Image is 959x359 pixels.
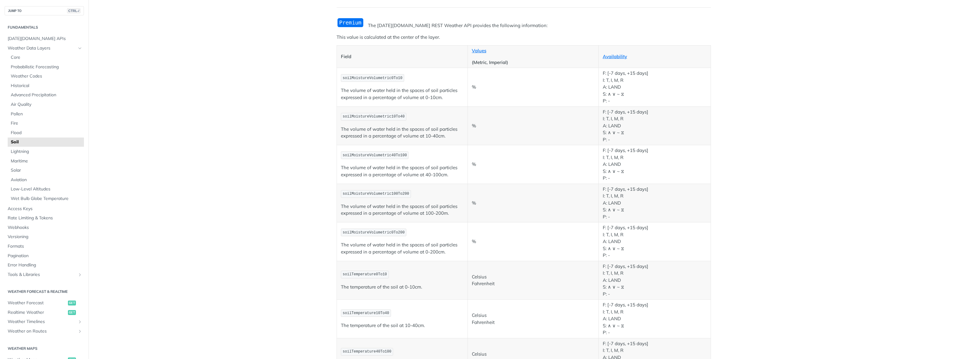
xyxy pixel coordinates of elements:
[8,128,84,138] a: Flood
[68,301,76,305] span: get
[11,139,82,145] span: Soil
[11,64,82,70] span: Probabilistic Forecasting
[343,230,405,235] span: soilMoistureVolumetric0To200
[603,224,707,259] p: F: [-7 days, +15 days] I: T, I, M, R A: LAND S: ∧ ∨ ~ ⧖ P: -
[11,83,82,89] span: Historical
[5,242,84,251] a: Formats
[5,34,84,43] a: [DATE][DOMAIN_NAME] APIs
[8,309,66,316] span: Realtime Weather
[5,261,84,270] a: Error Handling
[5,213,84,223] a: Rate Limiting & Tokens
[8,225,82,231] span: Webhooks
[11,73,82,79] span: Weather Codes
[11,54,82,61] span: Core
[472,238,594,245] p: %
[68,310,76,315] span: get
[8,53,84,62] a: Core
[603,54,627,59] a: Availability
[341,322,464,329] p: The temperature of the soil at 10-40cm.
[5,223,84,232] a: Webhooks
[337,34,711,41] p: This value is calculated at the center of the layer.
[77,46,82,51] button: Hide subpages for Weather Data Layers
[472,122,594,130] p: %
[603,147,707,182] p: F: [-7 days, +15 days] I: T, I, M, R A: LAND S: ∧ ∨ ~ ⧖ P: -
[8,262,82,268] span: Error Handling
[341,87,464,101] p: The volume of water held in the spaces of soil particles expressed in a percentage of volume at 0...
[603,301,707,336] p: F: [-7 days, +15 days] I: T, I, M, R A: LAND S: ∧ ∨ ~ ⧖ P: -
[8,253,82,259] span: Pagination
[11,92,82,98] span: Advanced Precipitation
[8,81,84,90] a: Historical
[472,273,594,287] p: Celsius Fahrenheit
[8,272,76,278] span: Tools & Libraries
[5,270,84,279] a: Tools & LibrariesShow subpages for Tools & Libraries
[8,243,82,249] span: Formats
[472,48,486,54] a: Values
[343,76,402,80] span: soilMoistureVolumetric0To10
[8,138,84,147] a: Soil
[8,166,84,175] a: Solar
[8,157,84,166] a: Maritime
[11,186,82,192] span: Low-Level Altitudes
[472,161,594,168] p: %
[11,130,82,136] span: Flood
[11,149,82,155] span: Lightning
[11,120,82,126] span: Fire
[5,44,84,53] a: Weather Data LayersHide subpages for Weather Data Layers
[472,200,594,207] p: %
[5,251,84,261] a: Pagination
[5,298,84,308] a: Weather Forecastget
[11,158,82,164] span: Maritime
[472,59,594,66] p: (Metric, Imperial)
[8,110,84,119] a: Pollen
[8,90,84,100] a: Advanced Precipitation
[472,312,594,326] p: Celsius Fahrenheit
[343,349,391,354] span: soilTemperature40To100
[5,232,84,241] a: Versioning
[11,167,82,174] span: Solar
[8,45,76,51] span: Weather Data Layers
[11,177,82,183] span: Aviation
[343,153,407,158] span: soilMoistureVolumetric40To100
[343,192,409,196] span: soilMoistureVolumetric100To200
[603,70,707,105] p: F: [-7 days, +15 days] I: T, I, M, R A: LAND S: ∧ ∨ ~ ⧖ P: -
[8,215,82,221] span: Rate Limiting & Tokens
[5,289,84,294] h2: Weather Forecast & realtime
[8,328,76,334] span: Weather on Routes
[8,36,82,42] span: [DATE][DOMAIN_NAME] APIs
[11,196,82,202] span: Wet Bulb Globe Temperature
[337,22,711,29] p: The [DATE][DOMAIN_NAME] REST Weather API provides the following information:
[5,327,84,336] a: Weather on RoutesShow subpages for Weather on Routes
[603,186,707,221] p: F: [-7 days, +15 days] I: T, I, M, R A: LAND S: ∧ ∨ ~ ⧖ P: -
[341,203,464,217] p: The volume of water held in the spaces of soil particles expressed in a percentage of volume at 1...
[8,319,76,325] span: Weather Timelines
[341,284,464,291] p: The temperature of the soil at 0-10cm.
[341,164,464,178] p: The volume of water held in the spaces of soil particles expressed in a percentage of volume at 4...
[8,206,82,212] span: Access Keys
[341,53,464,60] p: Field
[5,317,84,326] a: Weather TimelinesShow subpages for Weather Timelines
[8,72,84,81] a: Weather Codes
[343,272,387,277] span: soilTemperature0To10
[5,25,84,30] h2: Fundamentals
[8,147,84,156] a: Lightning
[8,300,66,306] span: Weather Forecast
[341,241,464,255] p: The volume of water held in the spaces of soil particles expressed in a percentage of volume at 0...
[603,109,707,143] p: F: [-7 days, +15 days] I: T, I, M, R A: LAND S: ∧ ∨ ~ ⧖ P: -
[472,84,594,91] p: %
[77,319,82,324] button: Show subpages for Weather Timelines
[603,263,707,298] p: F: [-7 days, +15 days] I: T, I, M, R A: LAND S: ∧ ∨ ~ ⧖ P: -
[8,119,84,128] a: Fire
[5,6,84,15] button: JUMP TOCTRL-/
[8,175,84,185] a: Aviation
[8,194,84,203] a: Wet Bulb Globe Temperature
[343,311,389,315] span: soilTemperature10To40
[8,234,82,240] span: Versioning
[5,346,84,351] h2: Weather Maps
[8,62,84,72] a: Probabilistic Forecasting
[5,308,84,317] a: Realtime Weatherget
[343,114,405,119] span: soilMoistureVolumetric10To40
[8,100,84,109] a: Air Quality
[77,329,82,334] button: Show subpages for Weather on Routes
[11,111,82,117] span: Pollen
